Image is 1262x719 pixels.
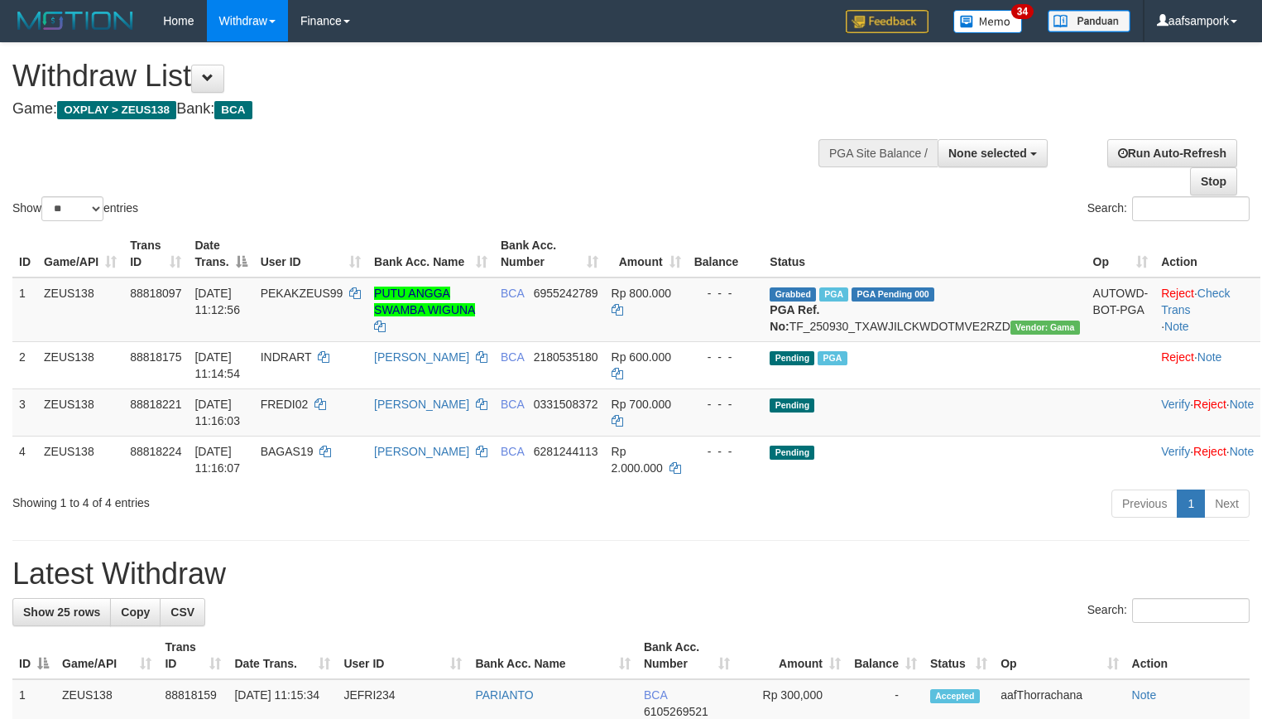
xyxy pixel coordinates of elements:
td: 4 [12,436,37,483]
span: Rp 800.000 [612,287,671,300]
th: Bank Acc. Number: activate to sort column ascending [637,632,737,679]
span: Rp 2.000.000 [612,445,663,475]
a: Verify [1161,398,1190,411]
div: PGA Site Balance / [818,139,938,167]
div: - - - [694,285,757,302]
label: Show entries [12,196,138,221]
td: ZEUS138 [37,436,123,483]
div: Showing 1 to 4 of 4 entries [12,488,513,511]
td: · · [1154,388,1260,436]
th: Game/API: activate to sort column ascending [55,632,158,679]
span: Copy 0331508372 to clipboard [534,398,598,411]
a: Check Trans [1161,287,1230,316]
th: Amount: activate to sort column ascending [737,632,847,679]
th: Bank Acc. Name: activate to sort column ascending [468,632,637,679]
span: [DATE] 11:14:54 [194,350,240,380]
span: Show 25 rows [23,606,100,619]
span: Marked by aafsolysreylen [818,351,847,365]
span: Copy 6281244113 to clipboard [534,445,598,458]
input: Search: [1132,598,1250,623]
span: FREDI02 [261,398,309,411]
a: [PERSON_NAME] [374,445,469,458]
a: Stop [1190,167,1237,195]
span: Rp 600.000 [612,350,671,364]
span: Pending [770,398,814,413]
a: 1 [1177,490,1205,518]
td: ZEUS138 [37,277,123,342]
td: 2 [12,341,37,388]
span: Grabbed [770,287,816,302]
span: [DATE] 11:16:03 [194,398,240,427]
span: BCA [644,688,667,702]
th: Date Trans.: activate to sort column ascending [228,632,337,679]
a: Next [1204,490,1250,518]
label: Search: [1087,196,1250,221]
th: Amount: activate to sort column ascending [605,230,688,277]
span: CSV [170,606,194,619]
td: · · [1154,277,1260,342]
th: User ID: activate to sort column ascending [337,632,468,679]
div: - - - [694,396,757,413]
th: Balance: activate to sort column ascending [847,632,924,679]
a: [PERSON_NAME] [374,350,469,364]
th: Action [1154,230,1260,277]
span: Vendor URL: https://trx31.1velocity.biz [1010,321,1080,335]
span: Pending [770,351,814,365]
td: ZEUS138 [37,341,123,388]
h1: Latest Withdraw [12,557,1250,591]
th: ID [12,230,37,277]
span: None selected [948,147,1027,160]
a: Reject [1161,287,1194,300]
span: PGA Pending [852,287,934,302]
a: Reject [1193,445,1226,458]
td: · · [1154,436,1260,483]
div: - - - [694,349,757,365]
span: Copy [121,606,150,619]
th: Bank Acc. Number: activate to sort column ascending [494,230,605,277]
span: BCA [214,101,252,119]
td: AUTOWD-BOT-PGA [1087,277,1155,342]
span: 88818097 [130,287,181,300]
span: PEKAKZEUS99 [261,287,343,300]
span: 88818224 [130,445,181,458]
a: Run Auto-Refresh [1107,139,1237,167]
div: - - - [694,443,757,460]
img: Feedback.jpg [846,10,929,33]
th: Status: activate to sort column ascending [924,632,994,679]
th: Op: activate to sort column ascending [1087,230,1155,277]
span: Copy 6955242789 to clipboard [534,287,598,300]
span: BCA [501,287,524,300]
span: [DATE] 11:12:56 [194,287,240,316]
th: Date Trans.: activate to sort column descending [188,230,253,277]
th: Status [763,230,1086,277]
th: Trans ID: activate to sort column ascending [158,632,228,679]
td: 3 [12,388,37,436]
th: Balance [688,230,764,277]
span: INDRART [261,350,312,364]
th: Action [1125,632,1250,679]
a: Verify [1161,445,1190,458]
span: Copy 2180535180 to clipboard [534,350,598,364]
span: Accepted [930,689,980,703]
a: Reject [1161,350,1194,364]
img: MOTION_logo.png [12,8,138,33]
img: Button%20Memo.svg [953,10,1023,33]
td: · [1154,341,1260,388]
span: Rp 700.000 [612,398,671,411]
a: Show 25 rows [12,598,111,626]
td: 1 [12,277,37,342]
a: Reject [1193,398,1226,411]
td: TF_250930_TXAWJILCKWDOTMVE2RZD [763,277,1086,342]
a: PUTU ANGGA SWAMBA WIGUNA [374,287,475,316]
span: 88818175 [130,350,181,364]
span: Copy 6105269521 to clipboard [644,705,708,718]
h1: Withdraw List [12,60,825,93]
select: Showentries [41,196,103,221]
label: Search: [1087,598,1250,623]
th: Op: activate to sort column ascending [994,632,1125,679]
span: 88818221 [130,398,181,411]
th: Game/API: activate to sort column ascending [37,230,123,277]
th: ID: activate to sort column descending [12,632,55,679]
a: CSV [160,598,205,626]
a: Note [1230,445,1255,458]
